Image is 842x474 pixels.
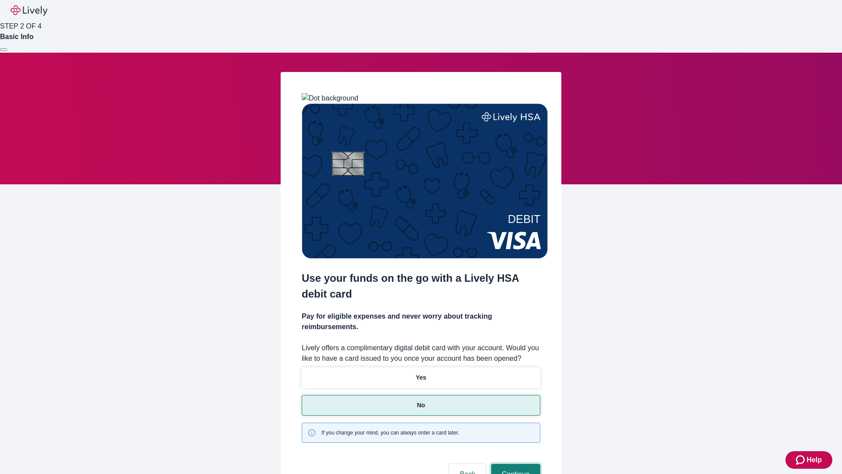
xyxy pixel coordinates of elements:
svg: Zendesk support icon [796,455,806,465]
p: No [417,401,425,410]
h4: Pay for eligible expenses and never worry about tracking reimbursements. [302,311,540,332]
img: Lively [11,5,47,16]
button: Yes [302,367,540,388]
label: Lively offers a complimentary digital debit card with your account. Would you like to have a card... [302,343,540,364]
span: Help [806,455,822,465]
button: No [302,395,540,416]
img: Dot background [302,93,358,104]
img: Debit card [302,104,548,259]
button: Zendesk support iconHelp [785,451,832,469]
p: Yes [416,373,426,382]
h2: Use your funds on the go with a Lively HSA debit card [302,270,540,302]
span: If you change your mind, you can always order a card later. [321,429,459,437]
